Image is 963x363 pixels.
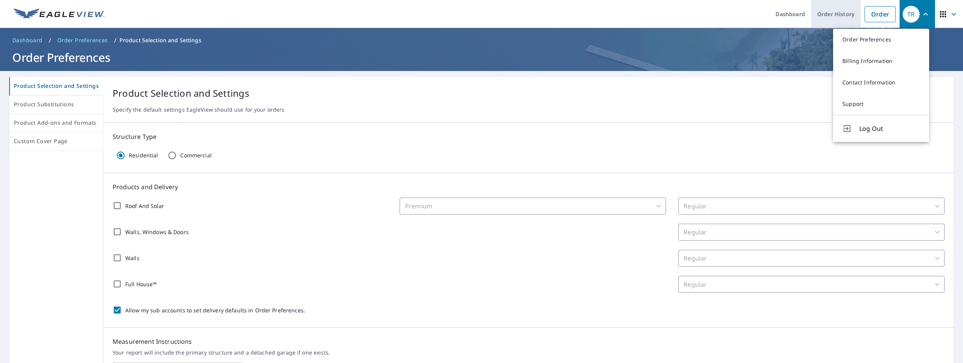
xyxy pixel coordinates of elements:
[180,152,211,159] p: Commercial
[833,29,929,50] a: Order Preferences
[54,34,111,46] a: Order Preferences
[12,36,43,44] span: Dashboard
[113,106,945,113] p: Specify the default settings EagleView should use for your orders
[678,224,945,241] div: Regular
[113,132,945,141] p: Structure Type
[9,49,954,65] h1: Order Preferences
[833,50,929,72] a: Billing Information
[14,81,99,91] span: Product Selection and Settings
[113,182,945,191] p: Products and Delivery
[129,152,158,159] p: Residential
[125,202,164,210] p: Roof And Solar
[113,86,945,100] p: Product Selection and Settings
[113,337,945,346] p: Measurement Instructions
[120,36,201,44] p: Product Selection and Settings
[113,349,945,356] p: Your report will include the primary structure and a detached garage if one exists.
[114,36,116,45] li: /
[865,6,896,22] a: Order
[678,250,945,267] div: Regular
[14,8,105,20] img: EV Logo
[57,36,108,44] span: Order Preferences
[14,118,98,128] span: Product Add-ons and Formats
[49,36,51,45] li: /
[125,254,139,262] p: Walls
[833,72,929,93] a: Contact Information
[9,34,46,46] a: Dashboard
[125,228,189,236] p: Walls, Windows & Doors
[859,124,920,133] span: Log Out
[14,100,98,109] span: Product Substitutions
[9,34,954,46] nav: breadcrumb
[14,137,98,146] span: Custom Cover Page
[400,198,666,214] div: Premium
[903,6,920,23] div: TR
[125,306,305,314] p: Allow my sub accounts to set delivery defaults in Order Preferences.
[833,115,929,142] button: Log Out
[678,276,945,293] div: Regular
[125,280,157,288] p: Full House™
[9,77,103,151] div: tab-list
[833,93,929,115] a: Support
[678,198,945,214] div: Regular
